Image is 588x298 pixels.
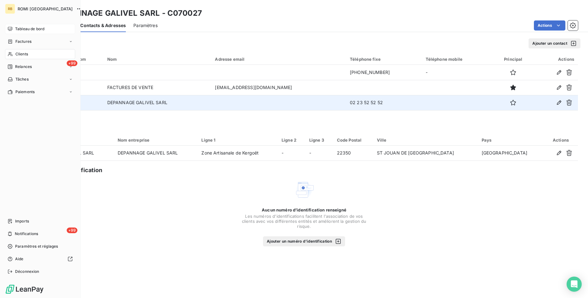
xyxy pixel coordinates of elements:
img: Logo LeanPay [5,284,44,294]
span: Tâches [15,76,29,82]
div: Téléphone mobile [426,57,489,62]
div: Actions [538,57,574,62]
span: Paiements [15,89,35,95]
td: - [422,65,493,80]
span: Aucun numéro d’identification renseigné [262,207,346,212]
td: 22350 [333,146,373,161]
div: Principal [496,57,530,62]
h3: DEPANNAGE GALIVEL SARL - C070027 [55,8,202,19]
td: Zone Artisanale de Kergoët [198,146,278,161]
div: Ligne 3 [309,138,329,143]
span: Relances [15,64,32,70]
div: Adresse email [215,57,342,62]
span: Déconnexion [15,269,39,274]
td: ST JOUAN DE [GEOGRAPHIC_DATA] [373,146,478,161]
div: Actions [547,138,574,143]
div: Téléphone fixe [350,57,418,62]
div: Ligne 2 [282,138,302,143]
td: - [305,146,333,161]
td: [GEOGRAPHIC_DATA] [478,146,544,161]
td: [EMAIL_ADDRESS][DOMAIN_NAME] [211,80,346,95]
td: [PHONE_NUMBER] [346,65,422,80]
td: FACTURES DE VENTE [104,80,211,95]
a: Aide [5,254,75,264]
button: Actions [534,20,565,31]
div: Pays [482,138,540,143]
td: DEPANNAGE GALIVEL SARL [114,146,198,161]
img: Empty state [294,180,314,200]
div: Ville [377,138,474,143]
td: 02 23 52 52 52 [346,95,422,110]
span: Aide [15,256,24,262]
td: DEPANNAGE GALIVEL SARL [104,95,211,110]
span: Clients [15,51,28,57]
div: Prénom [70,57,100,62]
span: Factures [15,39,31,44]
div: Ligne 1 [201,138,274,143]
button: Ajouter un numéro d’identification [263,236,345,246]
div: Open Intercom Messenger [567,277,582,292]
span: Paramètres [133,22,158,29]
span: +99 [67,60,77,66]
span: Imports [15,218,29,224]
span: Notifications [15,231,38,237]
div: Code Postal [337,138,369,143]
td: - [278,146,305,161]
span: Contacts & Adresses [80,22,126,29]
span: Les numéros d'identifications facilitent l'association de vos clients avec vos différentes entité... [241,214,367,229]
div: Nom [107,57,208,62]
span: Tableau de bord [15,26,44,32]
div: RB [5,4,15,14]
span: Paramètres et réglages [15,244,58,249]
span: +99 [67,228,77,233]
div: Nom entreprise [118,138,194,143]
span: ROMI [GEOGRAPHIC_DATA] [18,6,73,11]
button: Ajouter un contact [529,38,580,48]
